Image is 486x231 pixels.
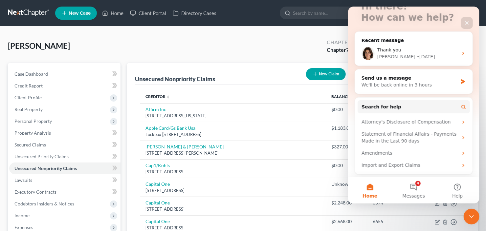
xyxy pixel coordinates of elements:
div: [PERSON_NAME] [29,47,67,54]
span: Income [14,213,30,218]
a: Unsecured Nonpriority Claims [9,163,121,174]
div: Close [113,10,125,22]
span: Codebtors Insiders & Notices [14,201,74,206]
span: Search for help [13,97,53,104]
div: Attorney's Disclosure of Compensation [13,112,110,119]
div: Amendments [13,143,110,150]
div: Statement of Financial Affairs - Payments Made in the Last 90 days [10,122,122,141]
input: Search by name... [293,7,353,19]
span: Home [14,187,29,192]
div: Import and Export Claims [10,153,122,165]
span: Secured Claims [14,142,46,147]
button: Help [88,171,131,197]
div: Profile image for EmmaThank you[PERSON_NAME]•[DATE] [7,35,124,59]
a: Secured Claims [9,139,121,151]
a: Capital One [145,181,170,187]
div: $2,248.00 [332,200,363,206]
a: Unsecured Priority Claims [9,151,121,163]
div: Chapter [327,46,351,54]
span: Case Dashboard [14,71,48,77]
div: $2,668.00 [332,218,363,225]
span: Executory Contracts [14,189,56,195]
span: Thank you [29,41,53,46]
button: Messages [44,171,87,197]
div: We'll be back online in 3 hours [13,75,110,82]
span: Messages [55,187,77,192]
span: Client Profile [14,95,42,100]
a: Property Analysis [9,127,121,139]
button: New Claim [306,68,346,80]
a: Directory Cases [169,7,220,19]
a: Case Dashboard [9,68,121,80]
a: Credit Report [9,80,121,92]
div: $0.00 [332,162,363,169]
div: [STREET_ADDRESS] [145,169,321,175]
span: New Case [69,11,91,16]
a: Client Portal [127,7,169,19]
div: Statement of Financial Affairs - Payments Made in the Last 90 days [13,124,110,138]
div: Attorney's Disclosure of Compensation [10,109,122,122]
span: Personal Property [14,118,52,124]
a: Balance unfold_more [332,94,355,99]
span: Unsecured Nonpriority Claims [14,165,77,171]
span: Real Property [14,106,43,112]
span: Unsecured Priority Claims [14,154,69,159]
a: Creditor unfold_more [145,94,170,99]
button: Search for help [10,94,122,107]
div: $1,183.00 [332,125,363,131]
div: Lockbox [STREET_ADDRESS] [145,131,321,138]
span: [PERSON_NAME] [8,41,70,50]
a: Executory Contracts [9,186,121,198]
a: Capital One [145,219,170,224]
div: Send us a message [13,68,110,75]
span: Credit Report [14,83,43,88]
div: [STREET_ADDRESS] [145,206,321,212]
span: Property Analysis [14,130,51,136]
a: Cap1/Kohls [145,163,170,168]
div: Chapter [327,39,351,46]
a: Home [99,7,127,19]
iframe: Intercom live chat [348,7,479,203]
span: Expenses [14,224,33,230]
a: Lawsuits [9,174,121,186]
div: Recent messageProfile image for EmmaThank you[PERSON_NAME]•[DATE] [7,25,125,59]
a: Capital One [145,200,170,205]
div: $0.00 [332,106,363,113]
img: Profile image for Emma [13,40,27,53]
div: [STREET_ADDRESS][US_STATE] [145,113,321,119]
p: How can we help? [13,6,118,17]
div: [STREET_ADDRESS] [145,225,321,231]
div: 6655 [373,218,416,225]
iframe: Intercom live chat [464,209,479,224]
div: Send us a messageWe'll be back online in 3 hours [7,63,125,87]
div: [STREET_ADDRESS][PERSON_NAME] [145,150,321,156]
a: Apple Card/Gs Bank Usa [145,125,195,131]
span: 7 [346,47,349,53]
span: Lawsuits [14,177,32,183]
a: [PERSON_NAME] & [PERSON_NAME] [145,144,224,149]
span: Help [104,187,115,192]
div: Recent message [13,30,118,37]
div: Unsecured Nonpriority Claims [135,75,215,83]
i: unfold_more [166,95,170,99]
div: Import and Export Claims [13,155,110,162]
div: Unknown [332,181,363,187]
div: $327.00 [332,144,363,150]
div: Amendments [10,141,122,153]
a: Affirm Inc [145,106,166,112]
div: [STREET_ADDRESS] [145,187,321,194]
div: • [DATE] [69,47,87,54]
